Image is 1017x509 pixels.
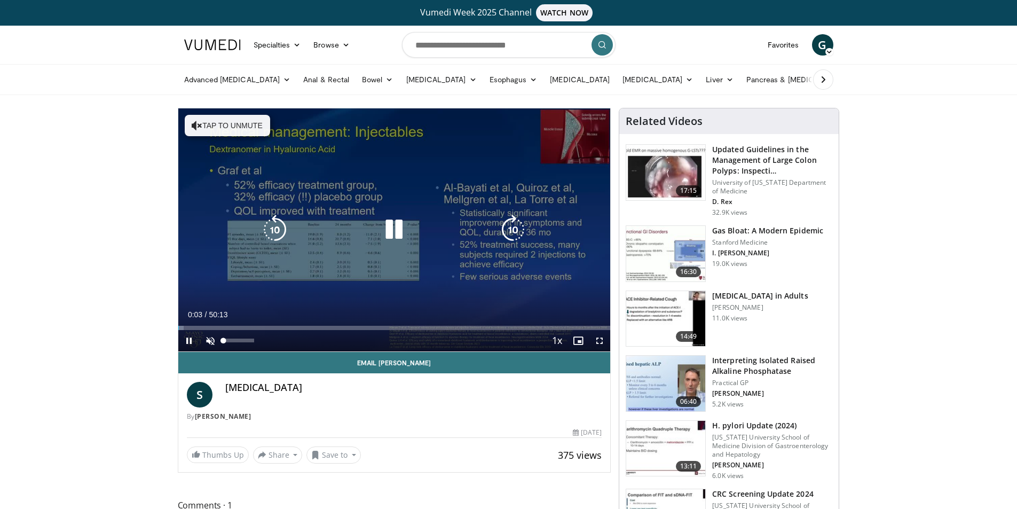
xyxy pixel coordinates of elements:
[187,382,212,408] a: S
[626,291,705,347] img: 11950cd4-d248-4755-8b98-ec337be04c84.150x105_q85_crop-smart_upscale.jpg
[626,420,832,480] a: 13:11 H. pylori Update (2024) [US_STATE] University School of Medicine Division of Gastroenterolo...
[712,472,744,480] p: 6.0K views
[626,421,705,476] img: 94cbdef1-8024-4923-aeed-65cc31b5ce88.150x105_q85_crop-smart_upscale.jpg
[573,428,602,437] div: [DATE]
[712,489,832,499] h3: CRC Screening Update 2024
[712,379,832,387] p: Practical GP
[306,447,361,464] button: Save to
[536,4,593,21] span: WATCH NOW
[712,238,823,247] p: Stanford Medicine
[740,69,865,90] a: Pancreas & [MEDICAL_DATA]
[616,69,699,90] a: [MEDICAL_DATA]
[307,34,356,56] a: Browse
[676,267,701,277] span: 16:30
[676,461,701,472] span: 13:11
[699,69,739,90] a: Liver
[187,412,602,421] div: By
[712,461,832,469] p: [PERSON_NAME]
[567,330,589,351] button: Enable picture-in-picture mode
[626,144,832,217] a: 17:15 Updated Guidelines in the Management of Large Colon Polyps: Inspecti… University of [US_STA...
[589,330,610,351] button: Fullscreen
[178,108,611,352] video-js: Video Player
[356,69,399,90] a: Bowel
[712,178,832,195] p: University of [US_STATE] Department of Medicine
[546,330,567,351] button: Playback Rate
[626,291,832,347] a: 14:49 [MEDICAL_DATA] in Adults [PERSON_NAME] 11.0K views
[209,310,227,319] span: 50:13
[195,412,251,421] a: [PERSON_NAME]
[247,34,308,56] a: Specialties
[225,382,602,394] h4: [MEDICAL_DATA]
[200,330,221,351] button: Unmute
[812,34,833,56] a: G
[400,69,483,90] a: [MEDICAL_DATA]
[187,447,249,463] a: Thumbs Up
[761,34,806,56] a: Favorites
[626,225,832,282] a: 16:30 Gas Bloat: A Modern Epidemic Stanford Medicine I. [PERSON_NAME] 19.0K views
[626,356,705,411] img: 6a4ee52d-0f16-480d-a1b4-8187386ea2ed.150x105_q85_crop-smart_upscale.jpg
[178,352,611,373] a: Email [PERSON_NAME]
[712,389,832,398] p: [PERSON_NAME]
[185,115,270,136] button: Tap to unmute
[626,355,832,412] a: 06:40 Interpreting Isolated Raised Alkaline Phosphatase Practical GP [PERSON_NAME] 5.2K views
[712,225,823,236] h3: Gas Bloat: A Modern Epidemic
[188,310,202,319] span: 0:03
[712,144,832,176] h3: Updated Guidelines in the Management of Large Colon Polyps: Inspecti…
[402,32,616,58] input: Search topics, interventions
[626,226,705,281] img: 480ec31d-e3c1-475b-8289-0a0659db689a.150x105_q85_crop-smart_upscale.jpg
[297,69,356,90] a: Anal & Rectal
[712,303,808,312] p: [PERSON_NAME]
[712,249,823,257] p: I. [PERSON_NAME]
[178,330,200,351] button: Pause
[178,326,611,330] div: Progress Bar
[712,198,832,206] p: D. Rex
[205,310,207,319] span: /
[712,433,832,459] p: [US_STATE] University School of Medicine Division of Gastroenterology and Hepatology
[626,145,705,200] img: dfcfcb0d-b871-4e1a-9f0c-9f64970f7dd8.150x105_q85_crop-smart_upscale.jpg
[676,331,701,342] span: 14:49
[178,69,297,90] a: Advanced [MEDICAL_DATA]
[712,400,744,409] p: 5.2K views
[676,396,701,407] span: 06:40
[712,291,808,301] h3: [MEDICAL_DATA] in Adults
[543,69,616,90] a: [MEDICAL_DATA]
[184,40,241,50] img: VuMedi Logo
[676,185,701,196] span: 17:15
[712,314,747,323] p: 11.0K views
[186,4,832,21] a: Vumedi Week 2025 ChannelWATCH NOW
[712,260,747,268] p: 19.0K views
[712,420,832,431] h3: H. pylori Update (2024)
[253,447,303,464] button: Share
[626,115,703,128] h4: Related Videos
[483,69,544,90] a: Esophagus
[712,208,747,217] p: 32.9K views
[224,339,254,342] div: Volume Level
[558,449,602,461] span: 375 views
[712,355,832,377] h3: Interpreting Isolated Raised Alkaline Phosphatase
